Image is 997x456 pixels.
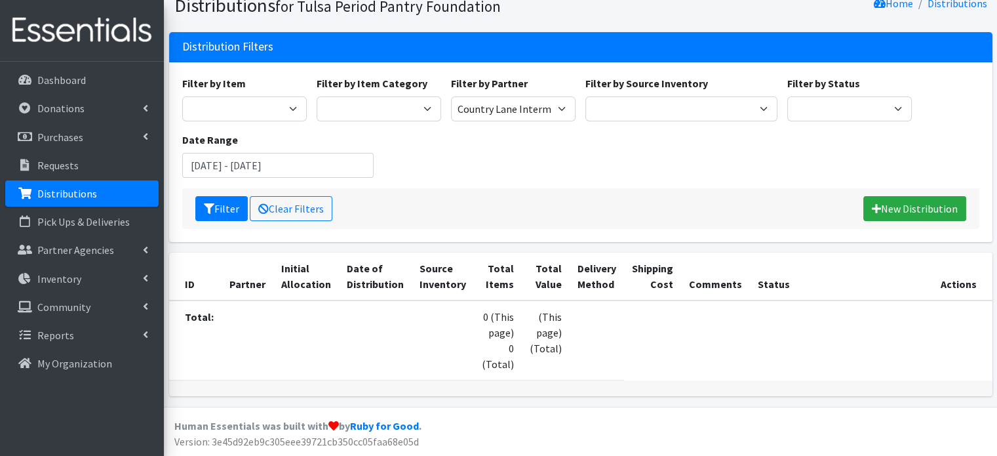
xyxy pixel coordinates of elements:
label: Filter by Item Category [317,75,427,91]
a: My Organization [5,350,159,377]
a: Inventory [5,266,159,292]
a: Ruby for Good [350,419,419,432]
p: Distributions [37,187,97,200]
a: New Distribution [863,196,966,221]
p: Donations [37,102,85,115]
p: Requests [37,159,79,172]
p: Reports [37,329,74,342]
button: Filter [195,196,248,221]
td: (This page) (Total) [522,301,570,381]
label: Date Range [182,132,238,148]
a: Pick Ups & Deliveries [5,209,159,235]
p: Purchases [37,131,83,144]
td: 0 (This page) 0 (Total) [474,301,522,381]
th: Date of Distribution [339,253,412,301]
th: Total Items [474,253,522,301]
p: Community [37,301,90,314]
th: Partner [222,253,273,301]
p: Inventory [37,272,81,285]
label: Filter by Status [787,75,860,91]
th: Shipping Cost [624,253,681,301]
th: Comments [681,253,750,301]
th: Actions [798,253,992,301]
th: Source Inventory [412,253,474,301]
p: Dashboard [37,73,86,87]
label: Filter by Item [182,75,246,91]
span: Version: 3e45d92eb9c305eee39721cb350cc05faa68e05d [174,435,419,448]
strong: Human Essentials was built with by . [174,419,421,432]
th: Initial Allocation [273,253,339,301]
img: HumanEssentials [5,9,159,52]
h3: Distribution Filters [182,40,273,54]
a: Partner Agencies [5,237,159,263]
th: ID [169,253,222,301]
a: Community [5,294,159,320]
p: Partner Agencies [37,243,114,257]
a: Requests [5,152,159,178]
a: Dashboard [5,67,159,93]
a: Distributions [5,180,159,207]
label: Filter by Source Inventory [585,75,708,91]
strong: Total: [185,310,214,323]
th: Status [750,253,798,301]
th: Total Value [522,253,570,301]
label: Filter by Partner [451,75,528,91]
a: Purchases [5,124,159,150]
a: Reports [5,322,159,348]
p: My Organization [37,357,112,370]
th: Delivery Method [570,253,624,301]
a: Clear Filters [250,196,332,221]
input: January 1, 2011 - December 31, 2011 [182,153,374,178]
p: Pick Ups & Deliveries [37,215,130,228]
a: Donations [5,95,159,121]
